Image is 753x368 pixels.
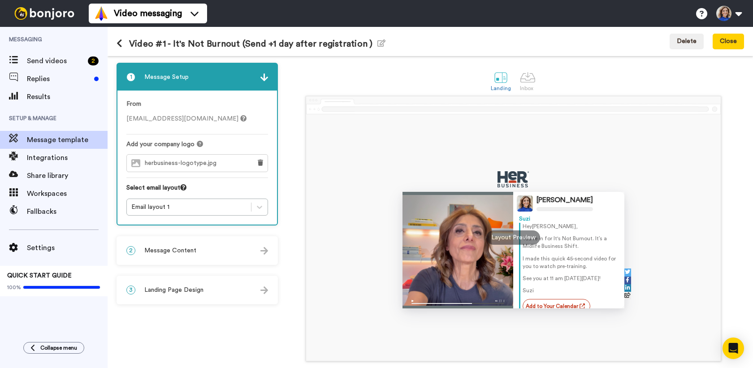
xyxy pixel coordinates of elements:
div: Layout Preview [486,230,540,245]
span: 2 [126,246,135,255]
p: I made this quick 45-second video for you to watch pre-training. [523,255,619,270]
span: Results [27,91,108,102]
span: Add your company logo [126,140,195,149]
span: Video messaging [114,7,182,20]
p: See you at 11 am [DATE][DATE]! [523,275,619,282]
div: [PERSON_NAME] [537,196,593,204]
span: Collapse menu [40,344,77,351]
span: Fallbacks [27,206,108,217]
span: Message Setup [144,73,189,82]
div: Inbox [520,85,536,91]
div: Suzi [519,215,619,223]
img: player-controls-full.svg [402,295,514,308]
div: 2Message Content [117,236,278,265]
span: Send videos [27,56,84,66]
img: vm-color.svg [94,6,108,21]
span: 1 [126,73,135,82]
a: Landing [486,65,515,96]
span: 3 [126,286,135,294]
span: herbusiness-logotype.jpg [145,160,221,167]
button: Close [713,34,744,50]
img: arrow.svg [260,247,268,255]
div: 2 [88,56,99,65]
img: arrow.svg [260,286,268,294]
span: Message Content [144,246,196,255]
div: Select email layout [126,183,268,199]
img: a43e26e7-ec3e-4505-b363-32f7a56ded3a [498,171,529,187]
label: From [126,100,141,109]
button: Delete [670,34,704,50]
div: 3Landing Page Design [117,276,278,304]
p: You’re in for It's Not Burnout. It’s a Midlife Business Shift. [523,235,619,250]
span: Integrations [27,152,108,163]
a: Add to Your Calendar [523,299,590,313]
img: arrow.svg [260,74,268,81]
span: 100% [7,284,21,291]
a: Inbox [515,65,540,96]
h1: Video #1 - It's Not Burnout (Send +1 day after registration ) [117,39,385,49]
button: Collapse menu [23,342,84,354]
p: Hey [PERSON_NAME] , [523,223,619,230]
p: Suzi [523,287,619,294]
span: Landing Page Design [144,286,203,294]
div: Open Intercom Messenger [723,338,744,359]
div: Landing [491,85,511,91]
img: bj-logo-header-white.svg [11,7,78,20]
span: Settings [27,242,108,253]
div: Email layout 1 [131,203,247,212]
img: Profile Image [517,195,533,212]
span: [EMAIL_ADDRESS][DOMAIN_NAME] [126,116,247,122]
span: Replies [27,74,91,84]
span: Workspaces [27,188,108,199]
span: QUICK START GUIDE [7,273,72,279]
span: Message template [27,134,108,145]
span: Share library [27,170,108,181]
